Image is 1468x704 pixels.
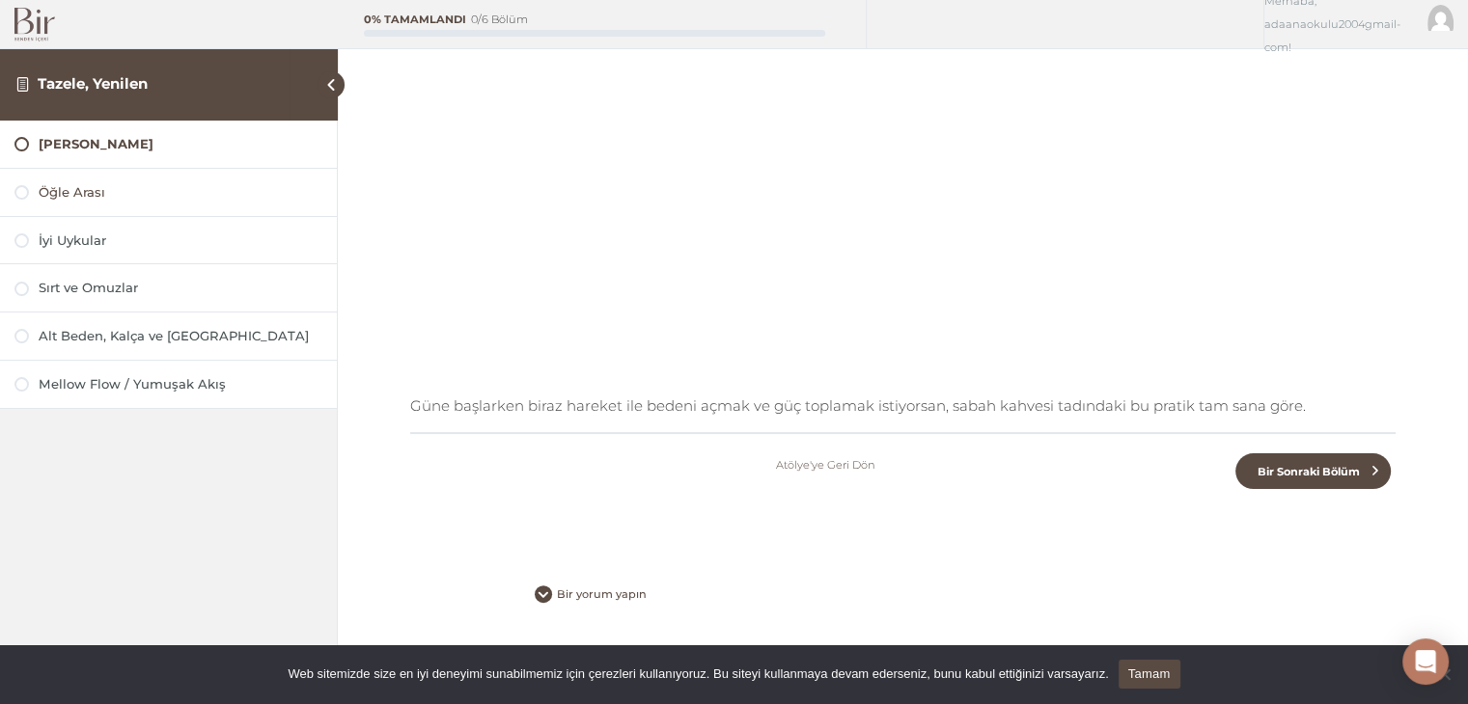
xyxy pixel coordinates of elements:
div: Alt Beden, Kalça ve [GEOGRAPHIC_DATA] [39,327,322,345]
div: 0/6 Bölüm [471,14,528,25]
img: Bir Logo [14,8,55,41]
span: Bir Sonraki Bölüm [1246,465,1371,478]
div: Öğle Arası [39,183,322,202]
div: İyi Uykular [39,231,322,250]
a: [PERSON_NAME] [14,135,322,153]
a: Sırt ve Omuzlar [14,279,322,297]
span: Bir yorum yapın [552,587,658,601]
div: [PERSON_NAME] [39,135,322,153]
a: Bir Sonraki Bölüm [1235,453,1391,489]
a: Tazele, Yenilen [38,74,148,93]
a: Öğle Arası [14,183,322,202]
p: Güne başlarken biraz hareket ile bedeni açmak ve güç toplamak istiyorsan, sabah kahvesi tadındaki... [410,394,1396,418]
a: Mellow Flow / Yumuşak Akış [14,375,322,393]
div: Open Intercom Messenger [1402,638,1449,685]
a: Alt Beden, Kalça ve [GEOGRAPHIC_DATA] [14,327,322,345]
a: Tamam [1119,660,1180,689]
div: Mellow Flow / Yumuşak Akış [39,375,322,393]
a: İyi Uykular [14,231,322,250]
div: Sırt ve Omuzlar [39,279,322,297]
span: Web sitemizde size en iyi deneyimi sunabilmemiz için çerezleri kullanıyoruz. Bu siteyi kullanmaya... [288,664,1108,684]
div: 0% Tamamlandı [364,14,466,25]
a: Atölye'ye Geri Dön [776,453,875,476]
